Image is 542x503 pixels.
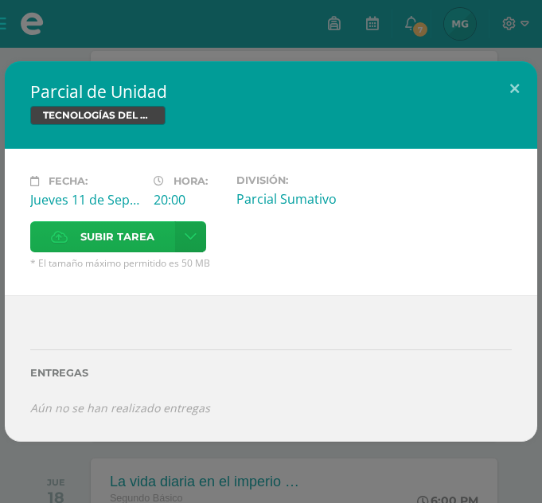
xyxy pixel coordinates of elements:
i: Aún no se han realizado entregas [30,400,210,415]
span: Fecha: [49,175,88,187]
div: Parcial Sumativo [236,190,347,208]
label: División: [236,174,347,186]
div: 20:00 [154,191,224,209]
span: Subir tarea [80,222,154,251]
h2: Parcial de Unidad [30,80,512,103]
span: Hora: [174,175,208,187]
span: TECNOLOGÍAS DEL APRENDIZAJE Y LA COMUNICACIÓN [30,106,166,125]
button: Close (Esc) [492,61,537,115]
span: * El tamaño máximo permitido es 50 MB [30,256,512,270]
label: Entregas [30,367,512,379]
div: Jueves 11 de Septiembre [30,191,141,209]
